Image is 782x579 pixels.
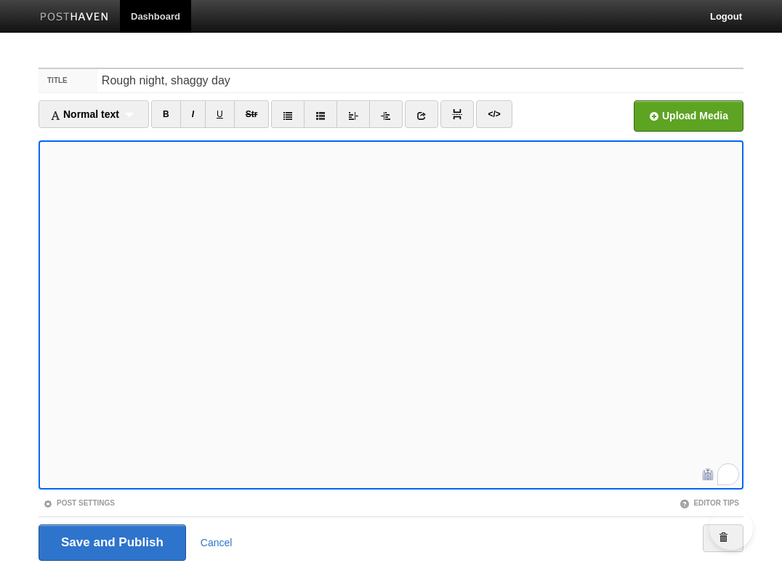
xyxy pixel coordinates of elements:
label: Title [39,69,97,92]
a: </> [476,100,512,128]
iframe: Help Scout Beacon - Open [709,506,753,550]
del: Str [246,109,258,119]
a: I [180,100,206,128]
a: B [151,100,181,128]
img: pagebreak-icon.png [452,109,462,119]
a: U [205,100,235,128]
a: Editor Tips [680,499,739,507]
input: Save and Publish [39,524,186,561]
a: Str [234,100,270,128]
span: Normal text [50,108,119,120]
img: Posthaven-bar [40,12,109,23]
a: Cancel [201,537,233,548]
a: Post Settings [43,499,115,507]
